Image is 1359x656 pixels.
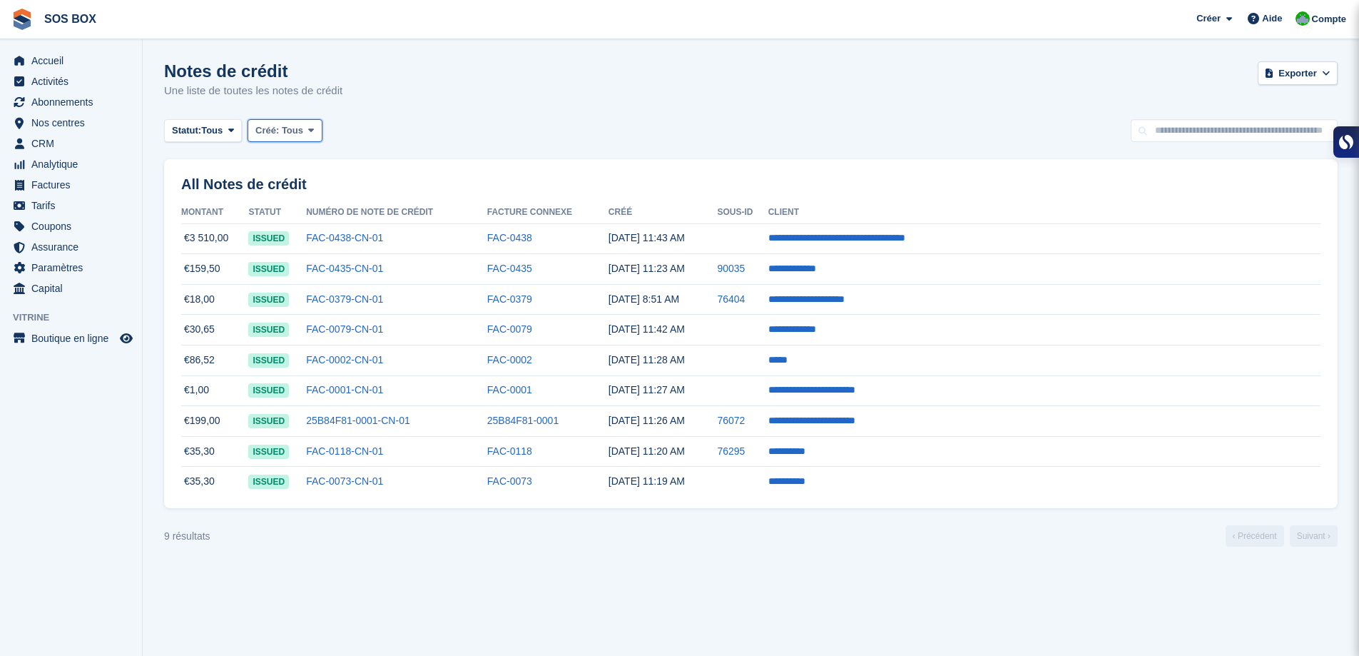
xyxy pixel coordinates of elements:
[306,263,383,274] a: FAC-0435-CN-01
[248,201,306,224] th: Statut
[282,125,303,136] span: Tous
[13,311,142,325] span: Vitrine
[31,133,117,153] span: CRM
[609,232,685,243] time: 2025-07-24 09:43:31 UTC
[487,445,532,457] a: FAC-0118
[118,330,135,347] a: Boutique d'aperçu
[7,133,135,153] a: menu
[306,445,383,457] a: FAC-0118-CN-01
[717,445,745,457] a: 76295
[609,475,685,487] time: 2025-05-26 09:19:29 UTC
[248,293,289,307] span: issued
[31,154,117,174] span: Analytique
[7,113,135,133] a: menu
[7,328,135,348] a: menu
[164,529,210,544] div: 9 résultats
[7,51,135,71] a: menu
[7,196,135,216] a: menu
[181,201,248,224] th: Montant
[1290,525,1338,547] a: Suivant
[609,323,685,335] time: 2025-05-26 09:42:48 UTC
[487,232,532,243] a: FAC-0438
[248,119,322,143] button: Créé: Tous
[717,293,745,305] a: 76404
[7,216,135,236] a: menu
[31,216,117,236] span: Coupons
[1312,12,1346,26] span: Compte
[7,258,135,278] a: menu
[31,278,117,298] span: Capital
[487,293,532,305] a: FAC-0379
[487,201,609,224] th: Facture connexe
[248,475,289,489] span: issued
[306,293,383,305] a: FAC-0379-CN-01
[609,293,679,305] time: 2025-06-02 06:51:02 UTC
[609,384,685,395] time: 2025-05-26 09:27:29 UTC
[306,354,383,365] a: FAC-0002-CN-01
[31,175,117,195] span: Factures
[7,278,135,298] a: menu
[181,315,248,345] td: €30,65
[164,119,242,143] button: Statut: Tous
[1278,66,1316,81] span: Exporter
[181,345,248,376] td: €86,52
[1296,11,1310,26] img: Fabrice
[164,83,342,99] p: Une liste de toutes les notes de crédit
[31,196,117,216] span: Tarifs
[181,436,248,467] td: €35,30
[487,263,532,274] a: FAC-0435
[609,201,718,224] th: Créé
[487,475,532,487] a: FAC-0073
[11,9,33,30] img: stora-icon-8386f47178a22dfd0bd8f6a31ec36ba5ce8667c1dd55bd0f319d3a0aa187defe.svg
[31,258,117,278] span: Paramètres
[487,384,532,395] a: FAC-0001
[181,406,248,437] td: €199,00
[248,383,289,398] span: issued
[487,415,559,426] a: 25B84F81-0001
[181,176,1320,193] h2: All Notes de crédit
[248,262,289,276] span: issued
[248,414,289,428] span: issued
[31,51,117,71] span: Accueil
[609,445,685,457] time: 2025-05-26 09:20:22 UTC
[255,125,279,136] span: Créé:
[248,323,289,337] span: issued
[1226,525,1284,547] a: Précédent
[172,123,201,138] span: Statut:
[609,415,685,426] time: 2025-05-26 09:26:53 UTC
[31,92,117,112] span: Abonnements
[609,263,685,274] time: 2025-06-30 09:23:30 UTC
[306,201,487,224] th: Numéro de note de crédit
[248,231,289,246] span: issued
[31,71,117,91] span: Activités
[31,328,117,348] span: Boutique en ligne
[717,415,745,426] a: 76072
[487,323,532,335] a: FAC-0079
[306,475,383,487] a: FAC-0073-CN-01
[306,232,383,243] a: FAC-0438-CN-01
[31,237,117,257] span: Assurance
[306,384,383,395] a: FAC-0001-CN-01
[248,353,289,368] span: issued
[181,467,248,497] td: €35,30
[7,154,135,174] a: menu
[201,123,223,138] span: Tous
[7,71,135,91] a: menu
[1258,61,1338,85] button: Exporter
[164,61,342,81] h1: Notes de crédit
[181,375,248,406] td: €1,00
[31,113,117,133] span: Nos centres
[7,175,135,195] a: menu
[181,223,248,254] td: €3 510,00
[1262,11,1282,26] span: Aide
[717,263,745,274] a: 90035
[7,92,135,112] a: menu
[609,354,685,365] time: 2025-05-26 09:28:21 UTC
[248,445,289,459] span: issued
[7,237,135,257] a: menu
[1196,11,1221,26] span: Créer
[768,201,1320,224] th: Client
[306,415,410,426] a: 25B84F81-0001-CN-01
[1223,525,1340,547] nav: Page
[487,354,532,365] a: FAC-0002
